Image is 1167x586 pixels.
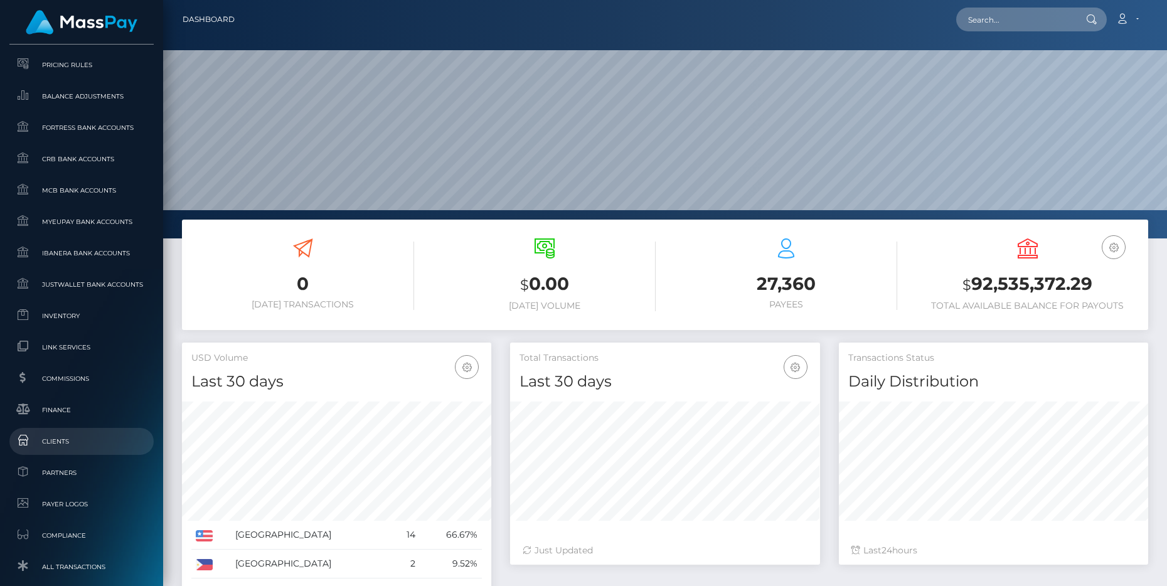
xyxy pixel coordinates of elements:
div: Just Updated [523,544,807,557]
a: Fortress Bank Accounts [9,114,154,141]
span: MCB Bank Accounts [14,183,149,198]
input: Search... [956,8,1074,31]
span: Payer Logos [14,497,149,511]
div: Last hours [851,544,1136,557]
h4: Last 30 days [520,371,810,393]
h6: [DATE] Volume [433,301,656,311]
span: All Transactions [14,560,149,574]
a: All Transactions [9,553,154,580]
span: Fortress Bank Accounts [14,120,149,135]
a: MCB Bank Accounts [9,177,154,204]
a: Dashboard [183,6,235,33]
a: Payer Logos [9,491,154,518]
td: [GEOGRAPHIC_DATA] [231,550,393,578]
a: Partners [9,459,154,486]
h4: Daily Distribution [848,371,1139,393]
img: PH.png [196,559,213,570]
h4: Last 30 days [191,371,482,393]
h6: Payees [674,299,897,310]
a: Inventory [9,302,154,329]
small: $ [520,276,529,294]
span: Finance [14,403,149,417]
span: 24 [882,545,892,556]
a: CRB Bank Accounts [9,146,154,173]
a: Compliance [9,522,154,549]
img: US.png [196,530,213,541]
h3: 0.00 [433,272,656,297]
span: CRB Bank Accounts [14,152,149,166]
a: Link Services [9,334,154,361]
span: Clients [14,434,149,449]
a: Commissions [9,365,154,392]
span: Partners [14,466,149,480]
h5: USD Volume [191,352,482,365]
span: Ibanera Bank Accounts [14,246,149,260]
h5: Transactions Status [848,352,1139,365]
td: [GEOGRAPHIC_DATA] [231,521,393,550]
td: 66.67% [420,521,482,550]
a: JustWallet Bank Accounts [9,271,154,298]
span: Commissions [14,371,149,386]
h6: Total Available Balance for Payouts [916,301,1139,311]
a: Finance [9,397,154,424]
h3: 0 [191,272,414,296]
td: 2 [393,550,420,578]
a: MyEUPay Bank Accounts [9,208,154,235]
span: Inventory [14,309,149,323]
td: 14 [393,521,420,550]
td: 9.52% [420,550,482,578]
h3: 27,360 [674,272,897,296]
span: MyEUPay Bank Accounts [14,215,149,229]
a: Balance Adjustments [9,83,154,110]
h3: 92,535,372.29 [916,272,1139,297]
a: Clients [9,428,154,455]
a: Ibanera Bank Accounts [9,240,154,267]
a: Pricing Rules [9,51,154,78]
span: Balance Adjustments [14,89,149,104]
h6: [DATE] Transactions [191,299,414,310]
span: Compliance [14,528,149,543]
span: Link Services [14,340,149,354]
img: MassPay Logo [26,10,137,35]
h5: Total Transactions [520,352,810,365]
small: $ [962,276,971,294]
span: Pricing Rules [14,58,149,72]
span: JustWallet Bank Accounts [14,277,149,292]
